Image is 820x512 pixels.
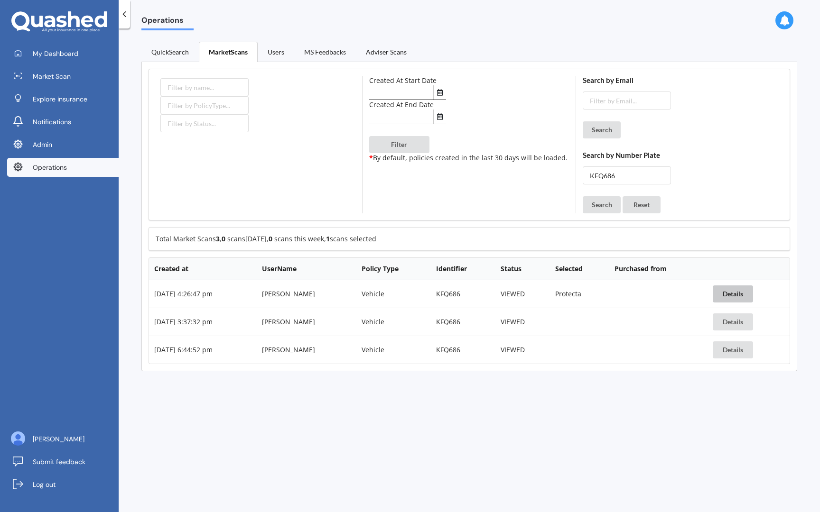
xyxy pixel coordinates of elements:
[583,76,783,85] h4: Search by Email
[713,317,755,326] a: Details
[257,308,356,336] td: [PERSON_NAME]
[33,49,78,58] span: My Dashboard
[369,153,568,162] span: By default, policies created in the last 30 days will be loaded.
[369,100,434,109] label: Created At End Date
[257,336,356,364] td: [PERSON_NAME]
[431,258,495,280] th: Identifier
[550,280,609,308] td: Protecta
[269,234,272,243] b: 0
[33,94,87,104] span: Explore insurance
[713,313,753,330] button: Details
[356,258,431,280] th: Policy Type
[7,475,119,494] a: Log out
[257,258,356,280] th: UserName
[431,336,495,364] td: KFQ686
[583,196,621,213] button: Search
[431,280,495,308] td: KFQ686
[7,430,119,448] a: [PERSON_NAME]
[199,42,258,62] a: MarketScans
[7,112,119,131] a: Notifications
[583,91,671,110] input: Filter by Email...
[583,151,783,160] h4: Search by Number Plate
[216,234,220,243] b: 3
[433,85,446,100] button: Select date
[33,434,84,444] span: [PERSON_NAME]
[160,114,249,132] input: Filter by Status...
[294,42,356,62] a: MS Feedbacks
[141,16,194,28] span: Operations
[149,280,257,308] td: [DATE] 4:26:47 pm
[369,76,437,85] label: Created At Start Date
[7,44,119,63] a: My Dashboard
[149,336,257,364] td: [DATE] 6:44:52 pm
[713,345,755,354] a: Details
[7,158,119,177] a: Operations
[356,308,431,336] td: Vehicle
[495,336,550,364] td: VIEWED
[623,196,661,213] button: Reset
[11,431,25,446] img: ALV-UjU6YHOUIM1AGx_4vxbOkaOq-1eqc8a3URkVIJkc_iWYmQ98kTe7fc9QMVOBV43MoXmOPfWPN7JjnmUwLuIGKVePaQgPQ...
[495,308,550,336] td: VIEWED
[583,166,671,184] input: Filter by number plate
[160,96,249,114] input: Filter by PolicyType...
[433,110,446,124] button: Select date
[156,234,376,243] span: Total Market Scans , scan s [DATE], scans this week, scans selected
[713,341,753,358] button: Details
[222,234,225,243] b: 0
[7,135,119,154] a: Admin
[713,289,755,298] a: Details
[149,258,257,280] th: Created at
[609,258,708,280] th: Purchased from
[356,42,417,62] a: Adviser Scans
[33,457,85,466] span: Submit feedback
[257,280,356,308] td: [PERSON_NAME]
[356,336,431,364] td: Vehicle
[33,117,71,127] span: Notifications
[7,90,119,109] a: Explore insurance
[160,78,249,96] input: Filter by name...
[713,285,753,302] button: Details
[7,452,119,471] a: Submit feedback
[583,121,621,138] button: Search
[141,42,199,62] a: QuickSearch
[495,280,550,308] td: VIEWED
[33,163,67,172] span: Operations
[369,136,429,153] button: Filter
[33,480,56,489] span: Log out
[149,308,257,336] td: [DATE] 3:37:32 pm
[550,258,609,280] th: Selected
[33,72,71,81] span: Market Scan
[33,140,52,149] span: Admin
[258,42,294,62] a: Users
[7,67,119,86] a: Market Scan
[431,308,495,336] td: KFQ686
[326,234,330,243] b: 1
[356,280,431,308] td: Vehicle
[495,258,550,280] th: Status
